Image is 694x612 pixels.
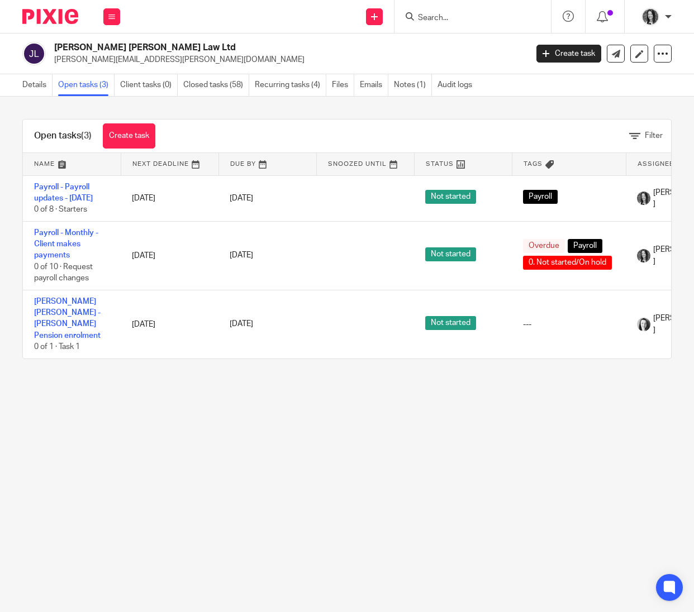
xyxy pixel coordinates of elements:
span: [DATE] [230,252,253,260]
a: Open tasks (3) [58,74,115,96]
td: [DATE] [121,175,218,221]
a: Details [22,74,53,96]
span: 0 of 10 · Request payroll changes [34,263,93,283]
div: --- [523,319,615,330]
span: 0 of 1 · Task 1 [34,343,80,351]
span: (3) [81,131,92,140]
a: [PERSON_NAME] [PERSON_NAME] - [PERSON_NAME] Pension enrolment [34,298,101,340]
img: brodie%203%20small.jpg [637,192,650,205]
h2: [PERSON_NAME] [PERSON_NAME] Law Ltd [54,42,426,54]
span: Not started [425,247,476,261]
img: brodie%203%20small.jpg [641,8,659,26]
span: Not started [425,190,476,204]
span: Tags [524,161,543,167]
span: Snoozed Until [328,161,387,167]
td: [DATE] [121,290,218,358]
a: Notes (1) [394,74,432,96]
span: Payroll [568,239,602,253]
a: Closed tasks (58) [183,74,249,96]
a: Client tasks (0) [120,74,178,96]
span: 0 of 8 · Starters [34,205,87,213]
p: [PERSON_NAME][EMAIL_ADDRESS][PERSON_NAME][DOMAIN_NAME] [54,54,520,65]
span: Payroll [523,190,558,204]
a: Create task [103,123,155,149]
img: svg%3E [22,42,46,65]
img: Pixie [22,9,78,24]
span: [DATE] [230,321,253,328]
td: [DATE] [121,221,218,290]
span: Filter [645,132,663,140]
a: Audit logs [438,74,478,96]
span: Status [426,161,454,167]
a: Payroll - Payroll updates - [DATE] [34,183,93,202]
input: Search [417,13,517,23]
a: Recurring tasks (4) [255,74,326,96]
span: Not started [425,316,476,330]
span: [DATE] [230,194,253,202]
a: Emails [360,74,388,96]
img: T1JH8BBNX-UMG48CW64-d2649b4fbe26-512.png [637,318,650,331]
a: Create task [536,45,601,63]
h1: Open tasks [34,130,92,142]
a: Files [332,74,354,96]
span: 0. Not started/On hold [523,256,612,270]
img: brodie%203%20small.jpg [637,249,650,262]
span: Overdue [523,239,565,253]
a: Payroll - Monthly - Client makes payments [34,229,98,260]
